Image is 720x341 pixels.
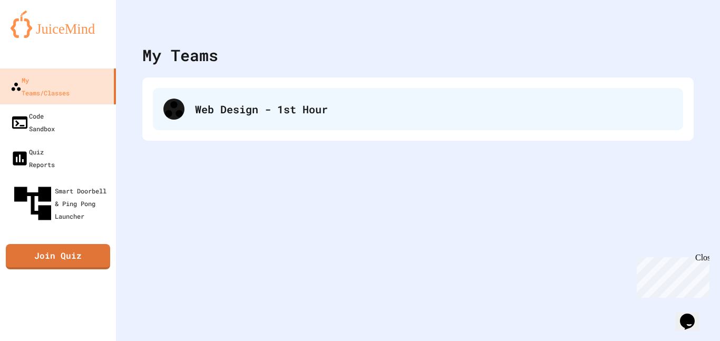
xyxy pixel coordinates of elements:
div: Chat with us now!Close [4,4,73,67]
div: Code Sandbox [11,110,55,135]
div: Quiz Reports [11,145,55,171]
a: Join Quiz [6,244,110,269]
div: Smart Doorbell & Ping Pong Launcher [11,181,112,226]
div: Web Design - 1st Hour [153,88,683,130]
img: logo-orange.svg [11,11,105,38]
div: My Teams [142,43,218,67]
div: My Teams/Classes [11,74,70,99]
div: Web Design - 1st Hour [195,101,673,117]
iframe: chat widget [633,253,709,298]
iframe: chat widget [676,299,709,330]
